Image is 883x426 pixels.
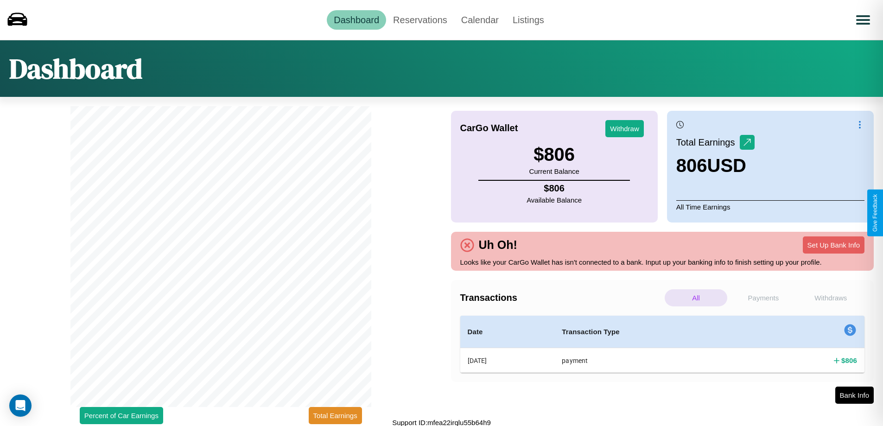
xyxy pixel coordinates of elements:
[460,256,865,268] p: Looks like your CarGo Wallet has isn't connected to a bank. Input up your banking info to finish ...
[665,289,727,306] p: All
[309,407,362,424] button: Total Earnings
[529,165,579,178] p: Current Balance
[554,348,755,373] th: payment
[841,356,857,365] h4: $ 806
[80,407,163,424] button: Percent of Car Earnings
[605,120,644,137] button: Withdraw
[474,238,522,252] h4: Uh Oh!
[460,348,555,373] th: [DATE]
[803,236,864,254] button: Set Up Bank Info
[386,10,454,30] a: Reservations
[454,10,506,30] a: Calendar
[527,194,582,206] p: Available Balance
[676,155,755,176] h3: 806 USD
[872,194,878,232] div: Give Feedback
[676,134,740,151] p: Total Earnings
[732,289,794,306] p: Payments
[9,394,32,417] div: Open Intercom Messenger
[468,326,547,337] h4: Date
[850,7,876,33] button: Open menu
[9,50,142,88] h1: Dashboard
[460,123,518,134] h4: CarGo Wallet
[529,144,579,165] h3: $ 806
[800,289,862,306] p: Withdraws
[676,200,864,213] p: All Time Earnings
[527,183,582,194] h4: $ 806
[506,10,551,30] a: Listings
[835,387,874,404] button: Bank Info
[460,316,865,373] table: simple table
[460,292,662,303] h4: Transactions
[562,326,747,337] h4: Transaction Type
[327,10,386,30] a: Dashboard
